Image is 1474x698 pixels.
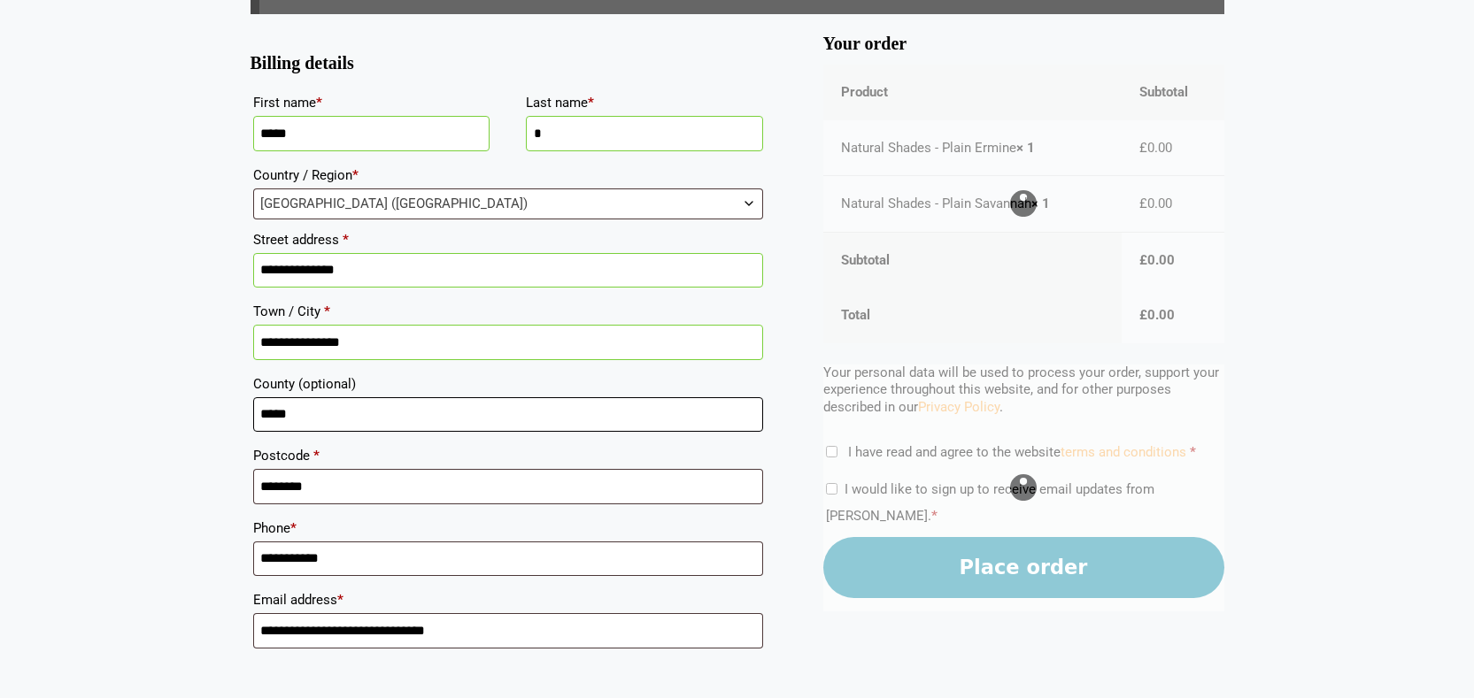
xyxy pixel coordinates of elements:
[823,41,1224,48] h3: Your order
[253,226,763,253] label: Street address
[251,60,766,67] h3: Billing details
[253,188,763,219] span: Country / Region
[253,587,763,613] label: Email address
[298,376,356,392] span: (optional)
[253,298,763,325] label: Town / City
[526,89,763,116] label: Last name
[253,162,763,188] label: Country / Region
[253,89,490,116] label: First name
[254,189,762,219] span: United Kingdom (UK)
[253,515,763,541] label: Phone
[253,442,763,469] label: Postcode
[253,371,763,397] label: County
